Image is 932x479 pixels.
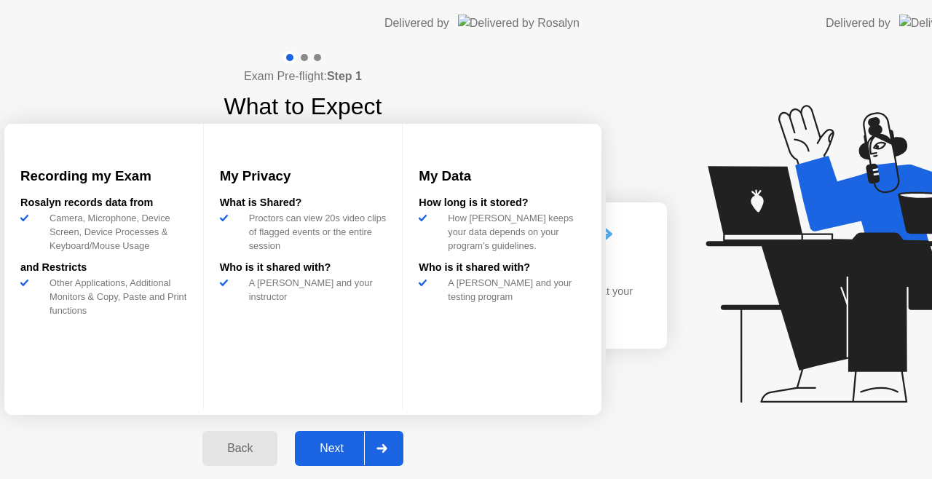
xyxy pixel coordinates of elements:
[419,166,585,186] h3: My Data
[299,442,364,455] div: Next
[224,89,382,124] h1: What to Expect
[244,68,362,85] h4: Exam Pre-flight:
[220,195,387,211] div: What is Shared?
[202,431,277,466] button: Back
[295,431,403,466] button: Next
[458,15,580,31] img: Delivered by Rosalyn
[44,276,187,318] div: Other Applications, Additional Monitors & Copy, Paste and Print functions
[20,260,187,276] div: and Restricts
[442,211,585,253] div: How [PERSON_NAME] keeps your data depends on your program’s guidelines.
[220,166,387,186] h3: My Privacy
[419,195,585,211] div: How long is it stored?
[220,260,387,276] div: Who is it shared with?
[384,15,449,32] div: Delivered by
[826,15,890,32] div: Delivered by
[419,260,585,276] div: Who is it shared with?
[207,442,273,455] div: Back
[44,211,187,253] div: Camera, Microphone, Device Screen, Device Processes & Keyboard/Mouse Usage
[20,166,187,186] h3: Recording my Exam
[243,211,387,253] div: Proctors can view 20s video clips of flagged events or the entire session
[327,70,362,82] b: Step 1
[20,195,187,211] div: Rosalyn records data from
[442,276,585,304] div: A [PERSON_NAME] and your testing program
[243,276,387,304] div: A [PERSON_NAME] and your instructor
